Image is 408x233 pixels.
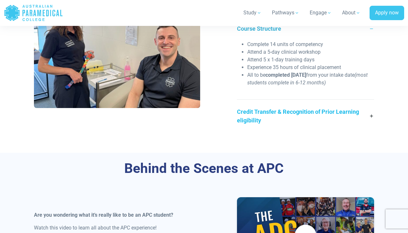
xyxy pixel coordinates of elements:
[34,224,200,232] p: Watch this video to learn all about the APC experience!
[34,160,374,177] h3: Behind the Scenes at APC
[306,4,336,22] a: Engage
[247,41,374,48] li: Complete 14 units of competency
[237,100,374,132] a: Credit Transfer & Recognition of Prior Learning eligibility
[247,71,374,87] li: All to be from your intake date
[247,72,368,86] i: (most students complete in 6-12 months)
[265,72,306,78] b: completed [DATE]
[4,3,63,23] a: Australian Paramedical College
[34,212,173,218] strong: Are you wondering what it’s really like to be an APC student?
[268,4,303,22] a: Pathways
[247,64,374,71] li: Experience 35 hours of clinical placement
[247,56,374,64] li: Attend 5 x 1-day training days
[247,48,374,56] li: Attend a 5-day clinical workshop
[240,4,265,22] a: Study
[338,4,364,22] a: About
[237,17,374,41] a: Course Structure
[370,6,404,20] a: Apply now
